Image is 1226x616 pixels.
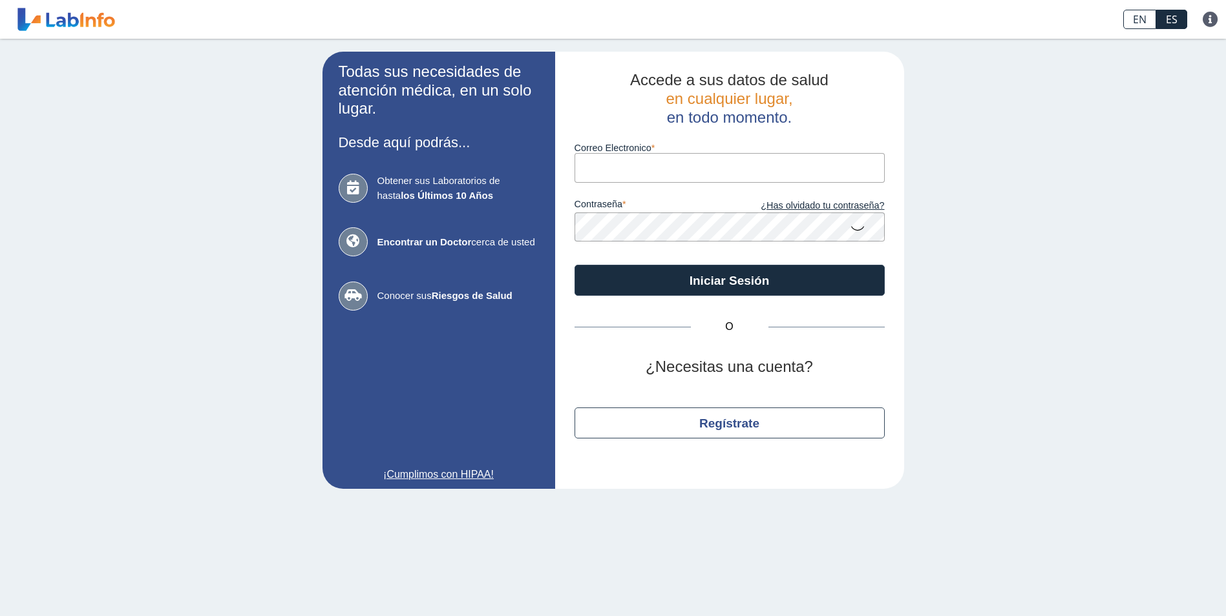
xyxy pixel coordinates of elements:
[339,134,539,150] h3: Desde aquí podrás...
[1123,10,1156,29] a: EN
[377,289,539,303] span: Conocer sus
[666,90,792,107] span: en cualquier lugar,
[575,265,885,296] button: Iniciar Sesión
[691,319,768,334] span: O
[575,199,730,213] label: contraseña
[377,236,472,247] b: Encontrar un Doctor
[401,190,493,201] b: los Últimos 10 Años
[377,174,539,203] span: Obtener sus Laboratorios de hasta
[630,71,829,88] span: Accede a sus datos de salud
[339,63,539,118] h2: Todas sus necesidades de atención médica, en un solo lugar.
[575,143,885,153] label: Correo Electronico
[575,358,885,376] h2: ¿Necesitas una cuenta?
[667,108,792,126] span: en todo momento.
[730,199,885,213] a: ¿Has olvidado tu contraseña?
[575,407,885,438] button: Regístrate
[1111,566,1212,602] iframe: Help widget launcher
[432,290,513,301] b: Riesgos de Salud
[377,235,539,250] span: cerca de usted
[339,467,539,482] a: ¡Cumplimos con HIPAA!
[1156,10,1187,29] a: ES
